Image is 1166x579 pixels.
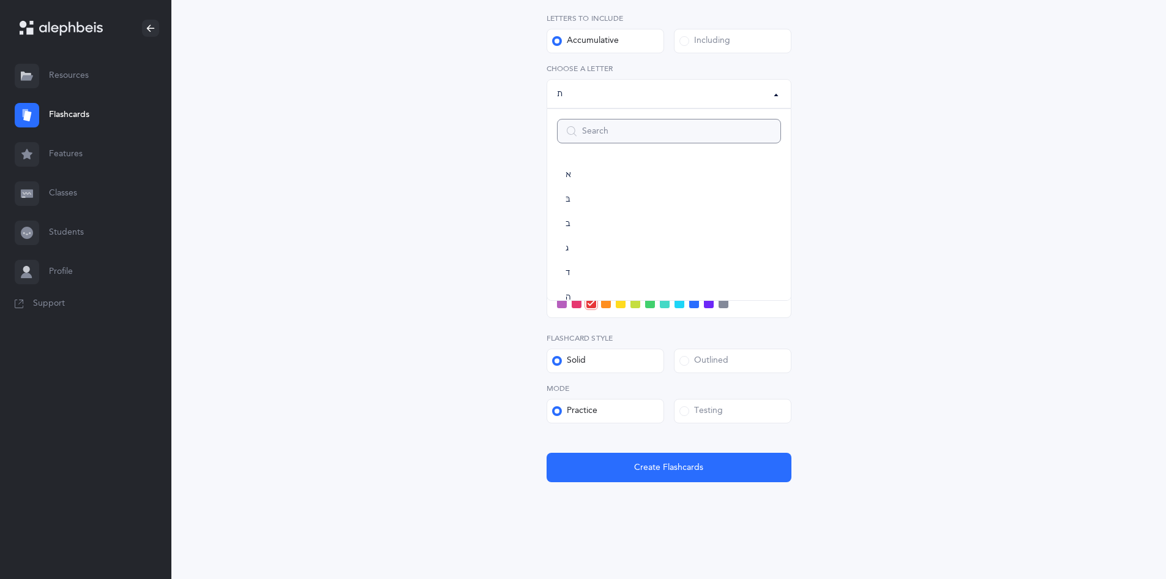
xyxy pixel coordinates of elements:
[557,88,562,100] div: ת
[679,405,723,417] div: Testing
[547,63,791,74] label: Choose a letter
[547,13,791,24] label: Letters to include
[557,119,781,143] input: Search
[552,405,597,417] div: Practice
[547,383,791,394] label: Mode
[547,333,791,344] label: Flashcard Style
[33,298,65,310] span: Support
[566,219,570,230] span: ב
[1105,518,1151,564] iframe: Drift Widget Chat Controller
[552,355,586,367] div: Solid
[634,461,703,474] span: Create Flashcards
[566,292,571,303] span: ה
[679,355,728,367] div: Outlined
[547,79,791,108] button: ת
[552,35,619,47] div: Accumulative
[547,453,791,482] button: Create Flashcards
[566,268,570,279] span: ד
[566,243,569,254] span: ג
[566,194,570,205] span: בּ
[566,170,571,181] span: א
[679,35,730,47] div: Including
